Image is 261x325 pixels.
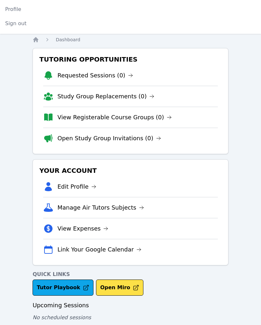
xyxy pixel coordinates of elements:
[57,92,154,101] a: Study Group Replacements (0)
[56,37,80,42] span: Dashboard
[33,301,228,310] h3: Upcoming Sessions
[56,36,80,43] a: Dashboard
[33,280,93,296] a: Tutor Playbook
[57,224,108,233] a: View Expenses
[33,314,91,320] span: No scheduled sessions
[57,182,96,191] a: Edit Profile
[57,245,141,254] a: Link Your Google Calendar
[96,280,143,296] button: Open Miro
[38,165,223,176] h3: Your Account
[57,203,144,212] a: Manage Air Tutors Subjects
[33,271,228,278] h4: Quick Links
[57,71,133,80] a: Requested Sessions (0)
[57,134,161,143] a: Open Study Group Invitations (0)
[38,54,223,65] h3: Tutoring Opportunities
[57,113,172,122] a: View Registerable Course Groups (0)
[33,36,228,43] nav: Breadcrumb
